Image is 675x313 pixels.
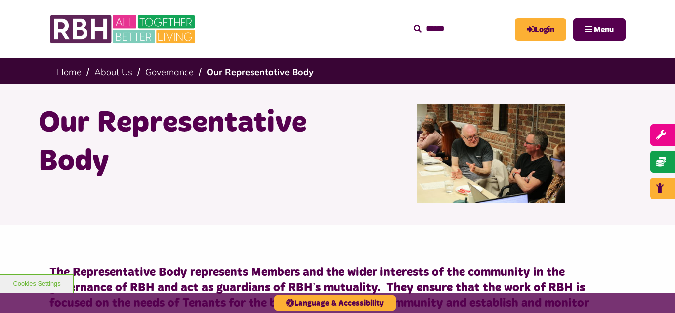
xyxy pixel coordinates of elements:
span: Menu [594,26,614,34]
a: MyRBH [515,18,566,41]
iframe: Netcall Web Assistant for live chat [631,268,675,313]
input: Search [414,18,505,40]
h1: Our Representative Body [39,104,330,181]
img: Rep Body [417,104,565,203]
a: Governance [145,66,194,78]
button: Navigation [573,18,626,41]
a: Our Representative Body [207,66,314,78]
a: About Us [94,66,132,78]
img: RBH [49,10,198,48]
a: Home [57,66,82,78]
button: Language & Accessibility [274,295,396,311]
